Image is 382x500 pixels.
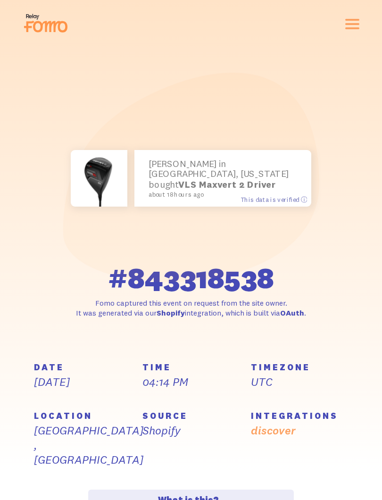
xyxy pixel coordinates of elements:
[178,178,276,190] strong: VLS Maxvert 2 Driver
[149,158,297,198] p: [PERSON_NAME] in [GEOGRAPHIC_DATA], [US_STATE] bought
[108,263,274,292] span: #843318538
[71,150,127,207] img: maxvert2_views_04_small.png
[157,308,185,317] strong: Shopify
[251,412,348,420] h5: INTEGRATIONS
[34,412,131,420] h5: LOCATION
[251,423,296,437] a: discover
[142,412,240,420] h5: SOURCE
[280,308,304,317] strong: OAuth
[241,195,307,203] span: This data is verified ⓘ
[142,423,240,438] p: Shopify
[142,363,240,372] h5: TIME
[34,363,131,372] h5: DATE
[34,423,131,467] p: [GEOGRAPHIC_DATA] , [GEOGRAPHIC_DATA]
[61,298,321,318] p: Fomo captured this event on request from the site owner. It was generated via our integration, wh...
[251,375,348,389] p: UTC
[142,375,240,389] p: 04:14 PM
[251,363,348,372] h5: TIMEZONE
[149,191,293,198] small: about 18 hours ago
[34,375,131,389] p: [DATE]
